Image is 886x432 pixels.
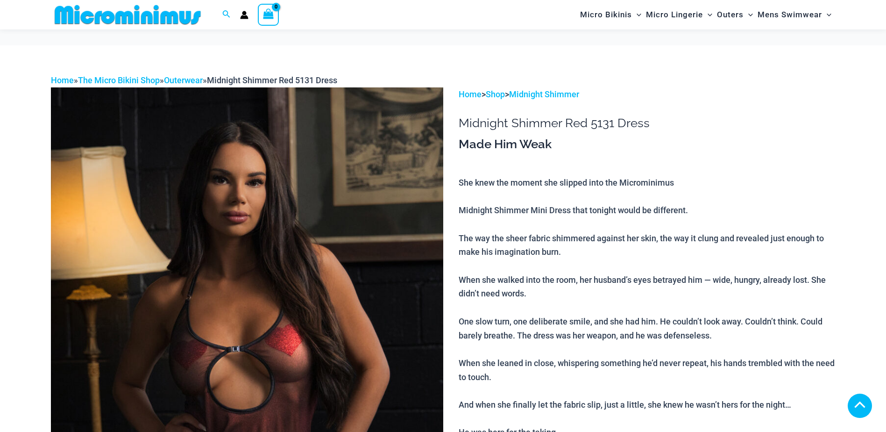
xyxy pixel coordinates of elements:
[51,4,205,25] img: MM SHOP LOGO FLAT
[459,137,835,152] h3: Made Him Weak
[715,3,755,27] a: OutersMenu ToggleMenu Toggle
[459,87,835,101] p: > >
[755,3,834,27] a: Mens SwimwearMenu ToggleMenu Toggle
[207,75,337,85] span: Midnight Shimmer Red 5131 Dress
[51,75,74,85] a: Home
[646,3,703,27] span: Micro Lingerie
[703,3,712,27] span: Menu Toggle
[78,75,160,85] a: The Micro Bikini Shop
[222,9,231,21] a: Search icon link
[459,116,835,130] h1: Midnight Shimmer Red 5131 Dress
[822,3,831,27] span: Menu Toggle
[758,3,822,27] span: Mens Swimwear
[51,75,337,85] span: » » »
[644,3,715,27] a: Micro LingerieMenu ToggleMenu Toggle
[576,1,836,28] nav: Site Navigation
[744,3,753,27] span: Menu Toggle
[164,75,203,85] a: Outerwear
[240,11,248,19] a: Account icon link
[578,3,644,27] a: Micro BikinisMenu ToggleMenu Toggle
[580,3,632,27] span: Micro Bikinis
[632,3,641,27] span: Menu Toggle
[459,89,482,99] a: Home
[509,89,579,99] a: Midnight Shimmer
[258,4,279,25] a: View Shopping Cart, empty
[717,3,744,27] span: Outers
[486,89,505,99] a: Shop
